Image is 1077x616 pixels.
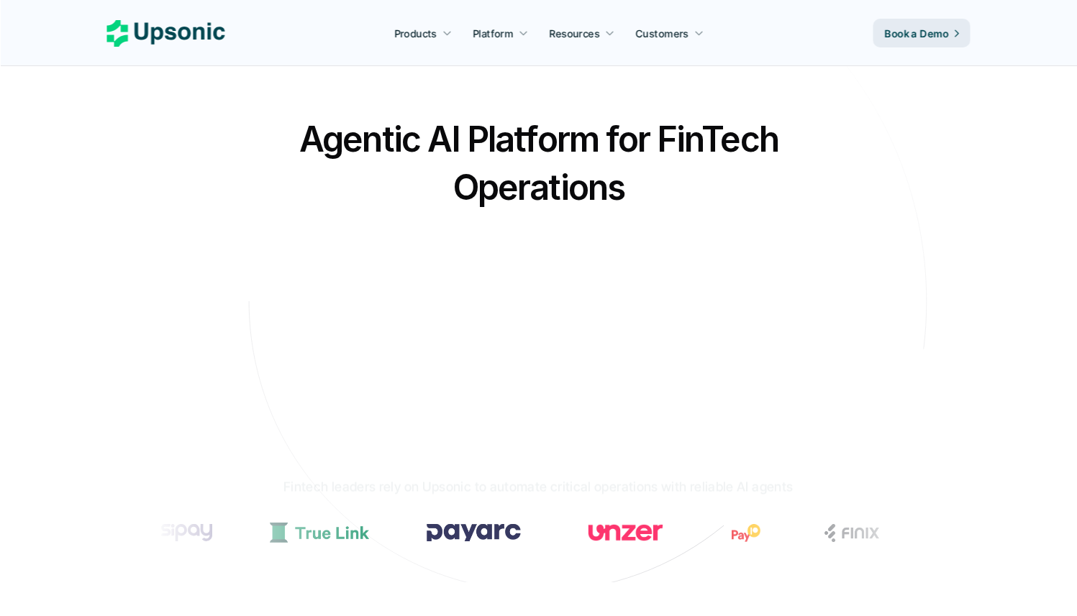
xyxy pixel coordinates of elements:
a: Book a Demo [873,19,971,47]
p: Customers [636,26,689,41]
p: Products [394,26,437,41]
a: Book a Demo [476,344,601,380]
h2: Agentic AI Platform for FinTech Operations [287,115,791,211]
p: Book a Demo [494,351,572,372]
p: Book a Demo [885,26,949,41]
p: Resources [550,26,600,41]
a: Products [386,20,460,46]
p: Platform [473,26,513,41]
p: From onboarding to compliance to settlement to autonomous control. Work with %82 more efficiency ... [305,254,773,295]
p: 1M+ enterprise-grade agents run on Upsonic [445,397,632,408]
p: Fintech leaders rely on Upsonic to automate critical operations with reliable AI agents [283,477,793,498]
